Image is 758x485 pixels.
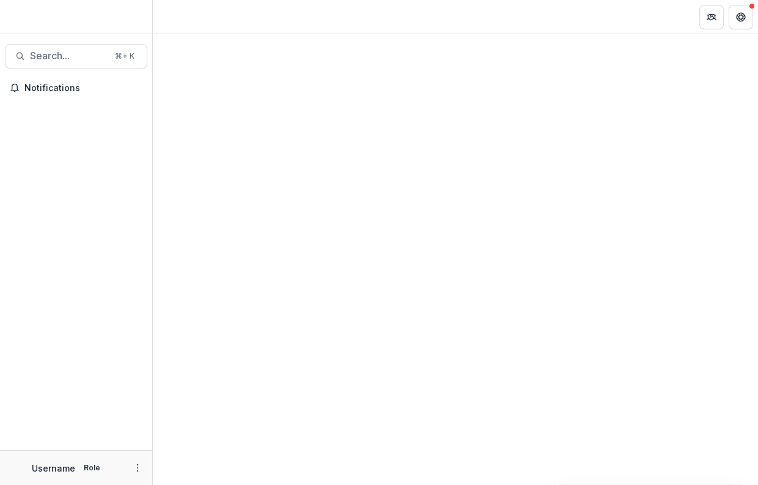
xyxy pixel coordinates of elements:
[699,5,724,29] button: Partners
[5,78,147,98] button: Notifications
[80,462,104,473] p: Role
[30,50,108,62] span: Search...
[130,461,145,475] button: More
[5,44,147,68] button: Search...
[32,462,75,475] p: Username
[112,49,137,63] div: ⌘ + K
[729,5,753,29] button: Get Help
[158,8,210,26] nav: breadcrumb
[24,83,142,93] span: Notifications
